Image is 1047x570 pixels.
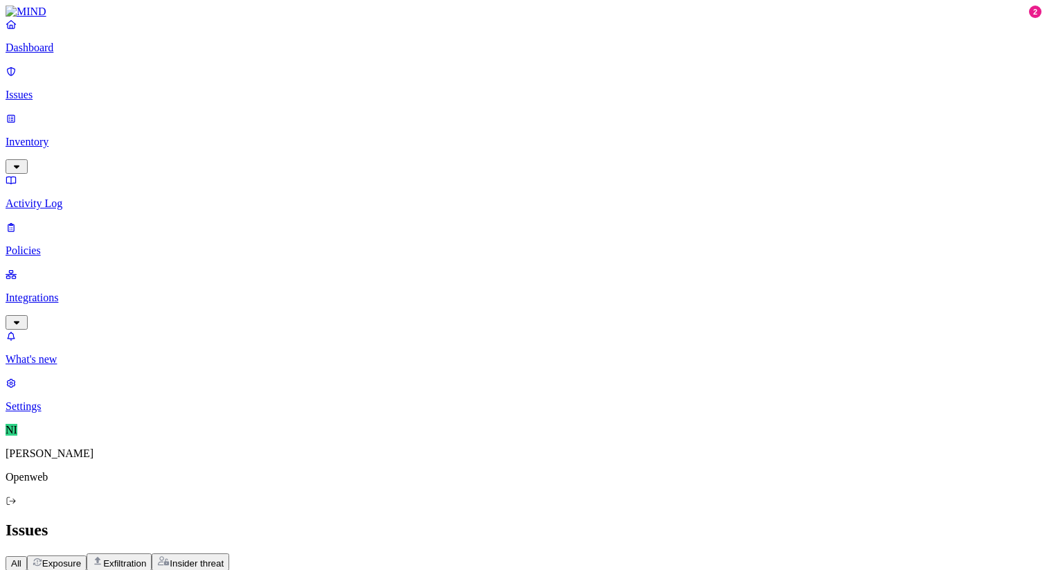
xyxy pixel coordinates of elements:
[42,558,81,569] span: Exposure
[6,197,1041,210] p: Activity Log
[1029,6,1041,18] div: 2
[11,558,21,569] span: All
[6,521,1041,540] h2: Issues
[6,353,1041,366] p: What's new
[6,424,17,436] span: NI
[6,447,1041,460] p: [PERSON_NAME]
[6,136,1041,148] p: Inventory
[103,558,146,569] span: Exfiltration
[6,400,1041,413] p: Settings
[6,89,1041,101] p: Issues
[6,471,1041,483] p: Openweb
[170,558,224,569] span: Insider threat
[6,244,1041,257] p: Policies
[6,6,46,18] img: MIND
[6,42,1041,54] p: Dashboard
[6,292,1041,304] p: Integrations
